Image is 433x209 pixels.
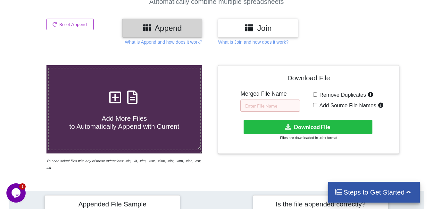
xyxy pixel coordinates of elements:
h4: Is the file appended correctly? [258,200,384,208]
p: What is Join and how does it work? [218,39,288,45]
span: Add More Files to Automatically Append with Current [69,115,179,130]
h4: Download File [223,70,394,88]
small: Files are downloaded in .xlsx format [280,136,337,140]
span: Remove Duplicates [317,92,366,98]
h3: Append [127,23,197,33]
p: What is Append and how does it work? [125,39,202,45]
h5: Merged File Name [240,91,300,97]
iframe: chat widget [6,183,27,203]
h4: Steps to Get Started [335,188,414,196]
span: Add Source File Names [317,102,376,109]
h4: Appended File Sample [49,200,175,209]
i: You can select files with any of these extensions: .xls, .xlt, .xlm, .xlsx, .xlsm, .xltx, .xltm, ... [46,159,202,170]
h3: Join [223,23,293,33]
button: Download File [244,120,372,134]
button: Reset Append [46,19,94,30]
input: Enter File Name [240,100,300,112]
